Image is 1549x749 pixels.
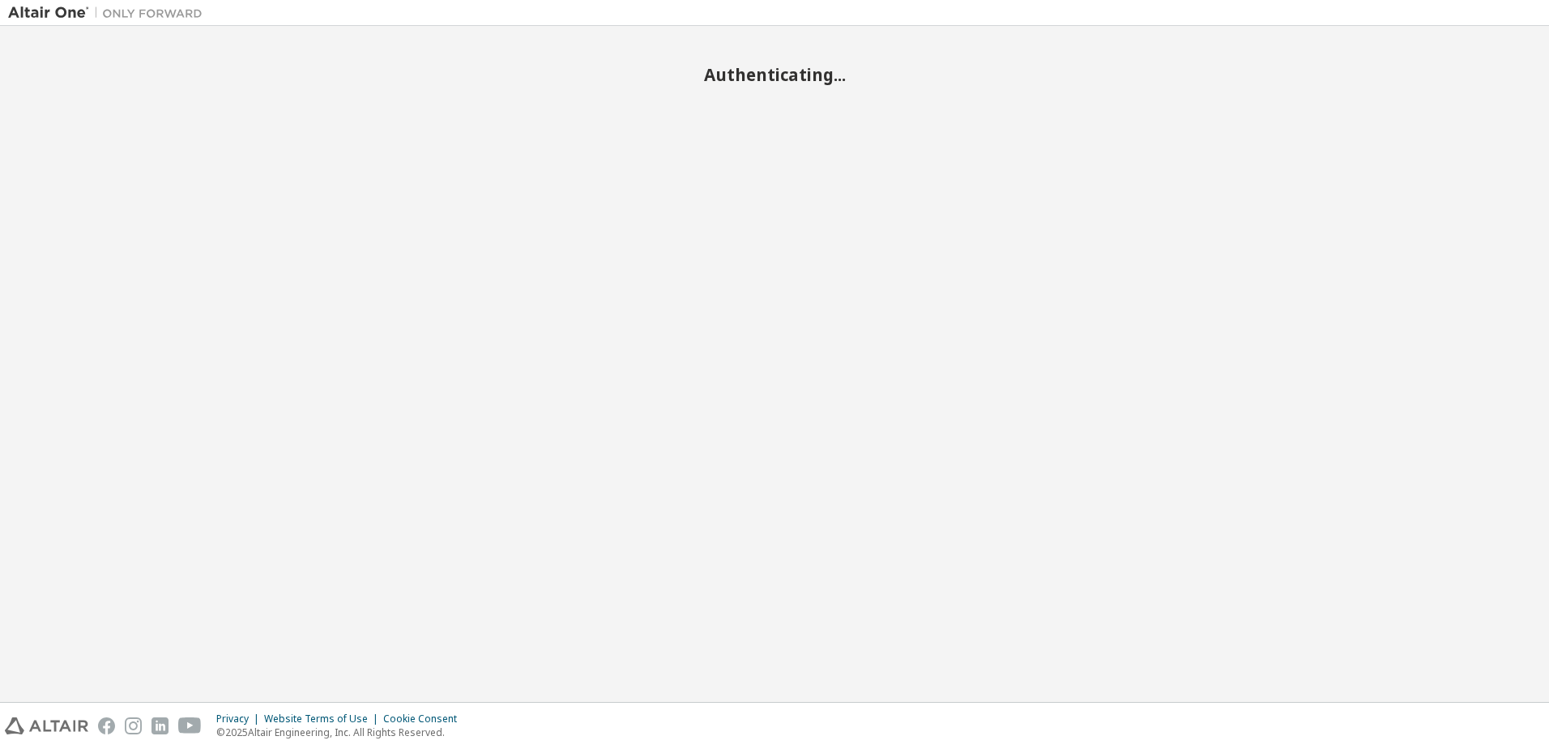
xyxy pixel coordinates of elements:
[98,717,115,734] img: facebook.svg
[8,5,211,21] img: Altair One
[264,713,383,725] div: Website Terms of Use
[383,713,467,725] div: Cookie Consent
[178,717,202,734] img: youtube.svg
[8,64,1541,85] h2: Authenticating...
[216,713,264,725] div: Privacy
[5,717,88,734] img: altair_logo.svg
[216,725,467,739] p: © 2025 Altair Engineering, Inc. All Rights Reserved.
[125,717,142,734] img: instagram.svg
[151,717,169,734] img: linkedin.svg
